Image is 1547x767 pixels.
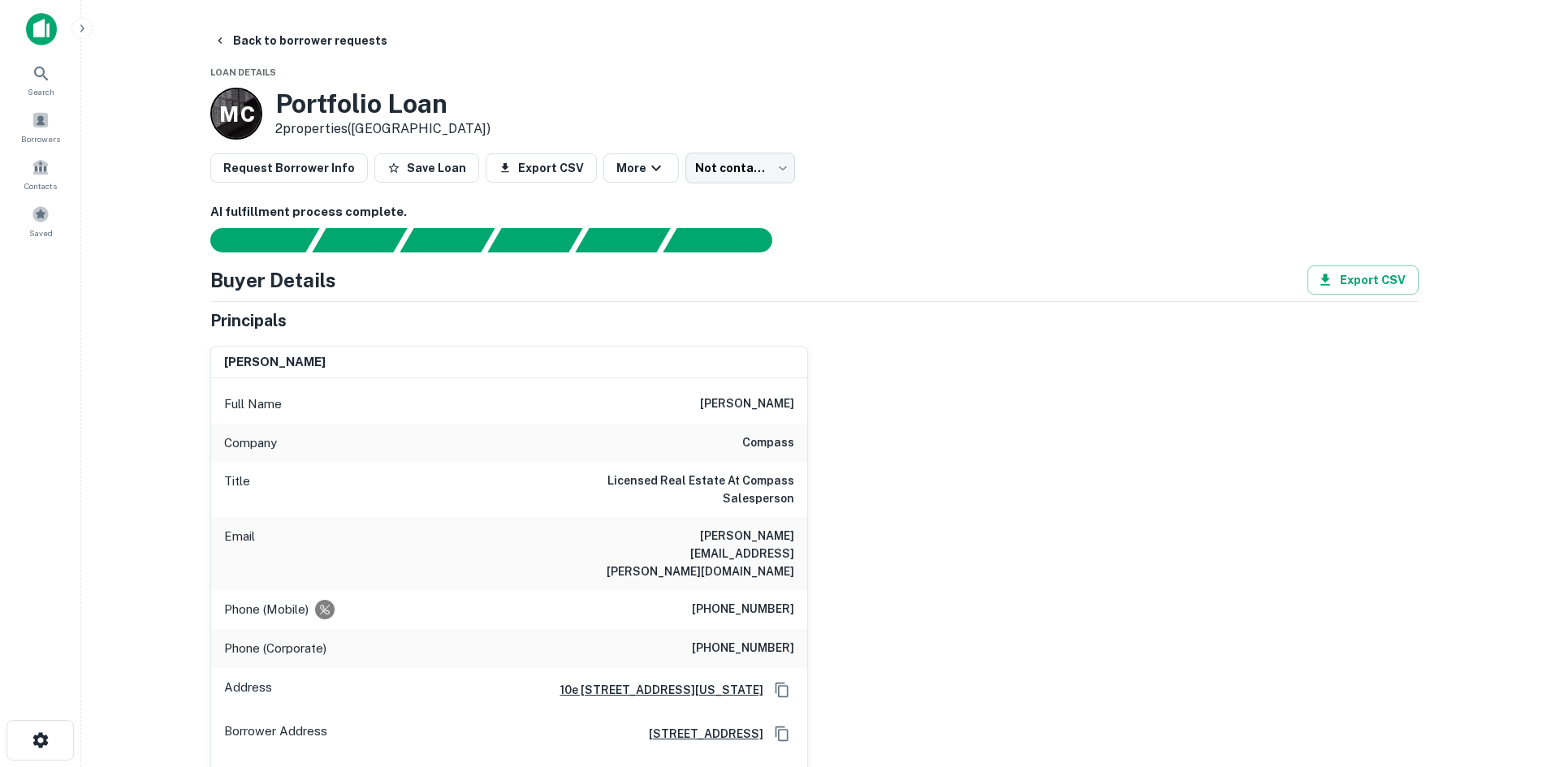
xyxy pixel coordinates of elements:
[1307,265,1419,295] button: Export CSV
[315,600,335,619] div: Requests to not be contacted at this number
[603,153,679,183] button: More
[5,58,76,101] a: Search
[685,153,795,183] div: Not contacted
[275,119,490,139] p: 2 properties ([GEOGRAPHIC_DATA])
[5,152,76,196] a: Contacts
[636,725,763,743] a: [STREET_ADDRESS]
[210,153,368,183] button: Request Borrower Info
[210,203,1419,222] h6: AI fulfillment process complete.
[5,199,76,243] a: Saved
[692,600,794,619] h6: [PHONE_NUMBER]
[224,600,309,619] p: Phone (Mobile)
[210,308,287,333] h5: Principals
[224,527,255,580] p: Email
[487,228,582,252] div: Principals found, AI now looking for contact information...
[700,394,794,414] h6: [PERSON_NAME]
[207,26,394,55] button: Back to borrower requests
[24,179,57,192] span: Contacts
[224,353,326,372] h6: [PERSON_NAME]
[663,228,792,252] div: AI fulfillment process complete.
[770,722,794,746] button: Copy Address
[400,228,495,252] div: Documents found, AI parsing details...
[219,98,253,130] p: M C
[26,13,57,45] img: capitalize-icon.png
[224,472,250,507] p: Title
[21,132,60,145] span: Borrowers
[28,85,54,98] span: Search
[29,226,53,239] span: Saved
[224,678,272,702] p: Address
[224,433,277,453] p: Company
[210,67,276,77] span: Loan Details
[5,105,76,149] a: Borrowers
[599,527,794,580] h6: [PERSON_NAME][EMAIL_ADDRESS][PERSON_NAME][DOMAIN_NAME]
[210,265,336,295] h4: Buyer Details
[224,639,326,658] p: Phone (Corporate)
[312,228,407,252] div: Your request is received and processing...
[547,681,763,699] a: 10e [STREET_ADDRESS][US_STATE]
[224,394,282,414] p: Full Name
[1466,637,1547,715] iframe: Chat Widget
[599,472,794,507] h6: Licensed Real Estate At Compass Salesperson
[210,88,262,140] a: M C
[770,678,794,702] button: Copy Address
[275,88,490,119] h3: Portfolio Loan
[692,639,794,658] h6: [PHONE_NUMBER]
[486,153,597,183] button: Export CSV
[742,433,794,453] h6: compass
[224,722,327,746] p: Borrower Address
[191,228,313,252] div: Sending borrower request to AI...
[575,228,670,252] div: Principals found, still searching for contact information. This may take time...
[374,153,479,183] button: Save Loan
